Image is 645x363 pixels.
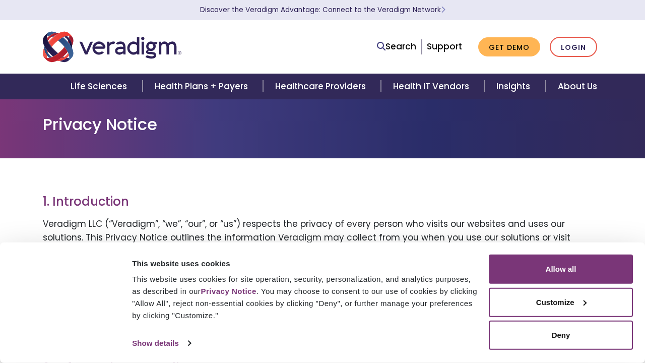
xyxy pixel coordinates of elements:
[58,74,142,99] a: Life Sciences
[201,287,256,295] a: Privacy Notice
[43,30,181,64] img: Veradigm logo
[478,37,540,57] a: Get Demo
[132,273,477,322] div: This website uses cookies for site operation, security, personalization, and analytics purposes, ...
[43,217,602,286] p: Veradigm LLC (“Veradigm”, “we”, “our”, or “us”) respects the privacy of every person who visits o...
[143,74,263,99] a: Health Plans + Payers
[132,336,190,351] a: Show details
[43,115,602,134] h1: Privacy Notice
[550,37,597,57] a: Login
[377,40,416,53] a: Search
[200,5,445,15] a: Discover the Veradigm Advantage: Connect to the Veradigm NetworkLearn More
[263,74,381,99] a: Healthcare Providers
[427,40,462,52] a: Support
[489,321,633,350] button: Deny
[381,74,484,99] a: Health IT Vendors
[546,74,609,99] a: About Us
[441,5,445,15] span: Learn More
[489,255,633,284] button: Allow all
[43,195,602,209] h3: 1. Introduction
[489,287,633,317] button: Customize
[132,257,477,269] div: This website uses cookies
[484,74,545,99] a: Insights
